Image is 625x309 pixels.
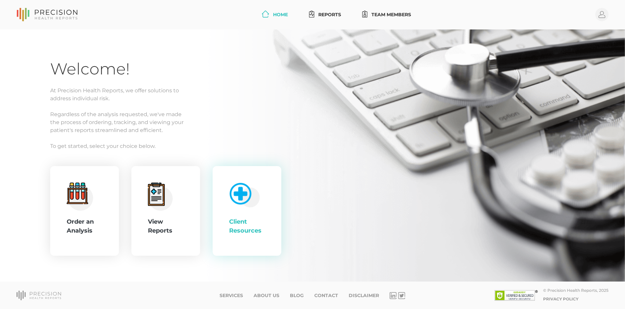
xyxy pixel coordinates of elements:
[349,293,379,298] a: Disclaimer
[290,293,304,298] a: Blog
[543,296,578,301] a: Privacy Policy
[50,59,575,79] h1: Welcome!
[220,293,243,298] a: Services
[495,290,538,301] img: SSL site seal - click to verify
[229,217,265,235] div: Client Resources
[148,217,184,235] div: View Reports
[306,9,344,21] a: Reports
[50,110,575,134] p: Regardless of the analysis requested, we've made the process of ordering, tracking, and viewing y...
[254,293,279,298] a: About Us
[543,288,608,293] div: © Precision Health Reports, 2025
[50,142,575,150] p: To get started, select your choice below.
[314,293,338,298] a: Contact
[50,87,575,103] p: At Precision Health Reports, we offer solutions to address individual risk.
[67,217,102,235] div: Order an Analysis
[226,180,260,208] img: client-resource.c5a3b187.png
[259,9,291,21] a: Home
[360,9,414,21] a: Team Members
